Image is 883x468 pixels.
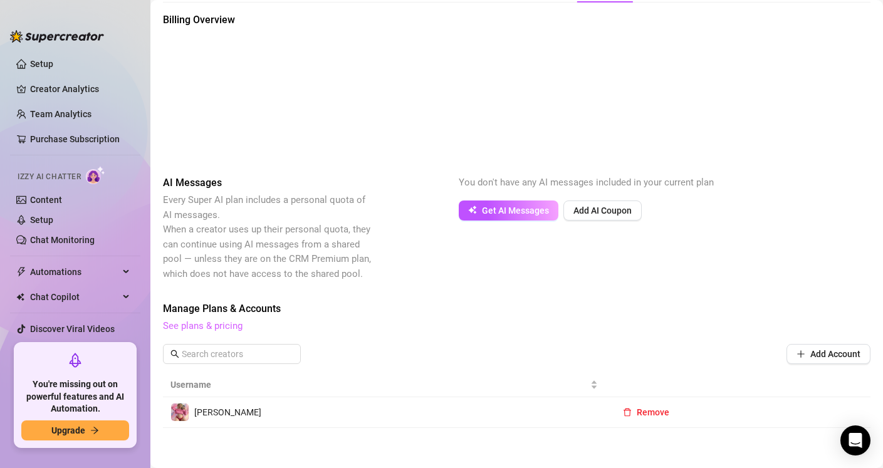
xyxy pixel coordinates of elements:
button: Get AI Messages [459,200,558,221]
span: Manage Plans & Accounts [163,301,870,316]
span: Izzy AI Chatter [18,171,81,183]
span: Remove [637,407,669,417]
a: Content [30,195,62,205]
span: You're missing out on powerful features and AI Automation. [21,378,129,415]
span: Automations [30,262,119,282]
a: Setup [30,215,53,225]
a: Team Analytics [30,109,91,119]
button: Add AI Coupon [563,200,642,221]
span: [PERSON_NAME] [194,407,261,417]
span: thunderbolt [16,267,26,277]
span: Get AI Messages [482,205,549,216]
span: rocket [68,353,83,368]
span: Username [170,378,588,392]
button: Remove [613,402,679,422]
span: AI Messages [163,175,374,190]
input: Search creators [182,347,283,361]
span: delete [623,408,632,417]
span: You don't have any AI messages included in your current plan [459,177,714,188]
span: search [170,350,179,358]
img: Chat Copilot [16,293,24,301]
div: Open Intercom Messenger [840,425,870,455]
span: arrow-right [90,426,99,435]
button: Upgradearrow-right [21,420,129,440]
a: See plans & pricing [163,320,243,331]
a: Creator Analytics [30,79,130,99]
a: Setup [30,59,53,69]
span: Chat Copilot [30,287,119,307]
span: Add AI Coupon [573,205,632,216]
th: Username [163,373,605,397]
span: Every Super AI plan includes a personal quota of AI messages. When a creator uses up their person... [163,194,371,279]
a: Discover Viral Videos [30,324,115,334]
a: Chat Monitoring [30,235,95,245]
img: AI Chatter [86,166,105,184]
span: Upgrade [51,425,85,435]
a: Purchase Subscription [30,129,130,149]
span: plus [797,350,805,358]
img: Jennifer [171,403,189,421]
button: Add Account [786,344,870,364]
img: logo-BBDzfeDw.svg [10,30,104,43]
span: Add Account [810,349,860,359]
span: Billing Overview [163,13,374,28]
